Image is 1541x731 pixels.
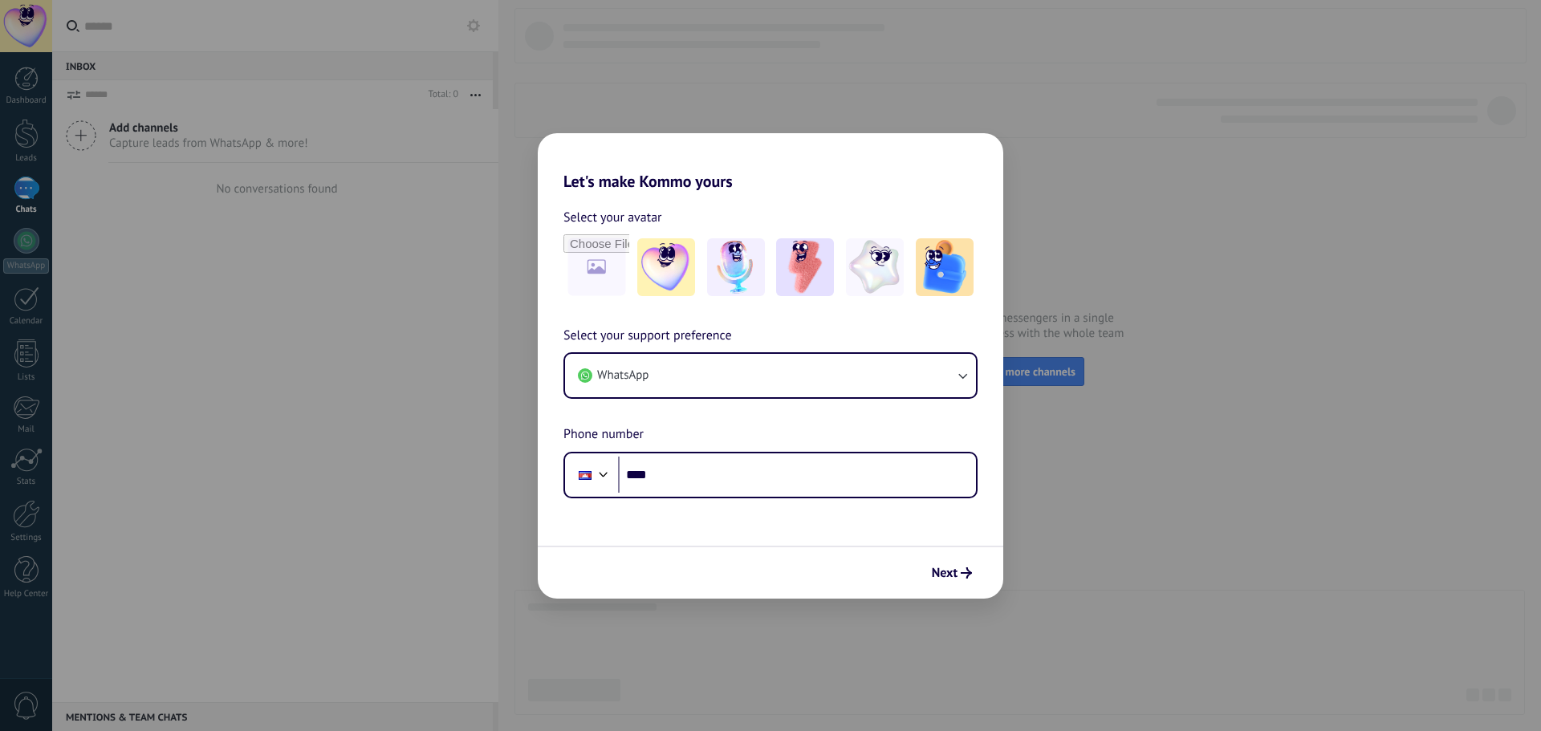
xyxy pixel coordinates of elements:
[570,458,600,492] div: Cambodia: + 855
[563,424,644,445] span: Phone number
[597,368,649,384] span: WhatsApp
[707,238,765,296] img: -2.jpeg
[563,326,732,347] span: Select your support preference
[565,354,976,397] button: WhatsApp
[637,238,695,296] img: -1.jpeg
[916,238,974,296] img: -5.jpeg
[563,207,662,228] span: Select your avatar
[925,559,979,587] button: Next
[932,567,958,579] span: Next
[538,133,1003,191] h2: Let's make Kommo yours
[776,238,834,296] img: -3.jpeg
[846,238,904,296] img: -4.jpeg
